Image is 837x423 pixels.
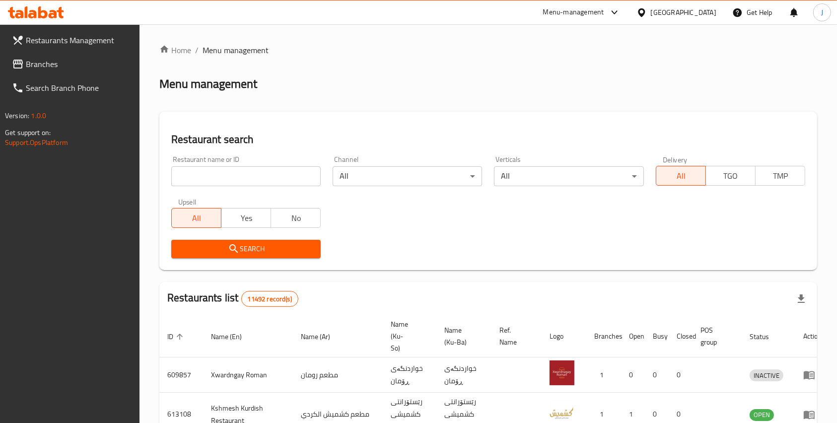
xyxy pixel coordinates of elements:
span: Search [179,243,313,255]
span: 11492 record(s) [242,294,298,304]
span: TGO [710,169,752,183]
nav: breadcrumb [159,44,817,56]
button: TMP [755,166,805,186]
th: Open [621,315,645,357]
a: Restaurants Management [4,28,140,52]
label: Delivery [663,156,688,163]
span: OPEN [750,409,774,421]
th: Action [795,315,830,357]
span: Version: [5,109,29,122]
span: Menu management [203,44,269,56]
span: No [275,211,317,225]
span: TMP [760,169,801,183]
span: Get support on: [5,126,51,139]
button: All [656,166,706,186]
span: Name (En) [211,331,255,343]
span: Name (Ar) [301,331,343,343]
th: Closed [669,315,693,357]
span: INACTIVE [750,370,783,381]
span: Status [750,331,782,343]
span: J [821,7,823,18]
span: 1.0.0 [31,109,46,122]
span: Yes [225,211,267,225]
div: All [494,166,643,186]
div: Menu [803,369,822,381]
input: Search for restaurant name or ID.. [171,166,321,186]
a: Search Branch Phone [4,76,140,100]
span: Ref. Name [499,324,530,348]
div: Export file [789,287,813,311]
span: All [176,211,217,225]
button: All [171,208,221,228]
td: خواردنگەی ڕۆمان [436,357,491,393]
button: Search [171,240,321,258]
span: Search Branch Phone [26,82,132,94]
th: Branches [586,315,621,357]
button: TGO [705,166,756,186]
div: INACTIVE [750,369,783,381]
td: مطعم رومان [293,357,383,393]
h2: Restaurants list [167,290,298,307]
div: Total records count [241,291,298,307]
a: Branches [4,52,140,76]
td: 0 [621,357,645,393]
span: Restaurants Management [26,34,132,46]
td: 0 [669,357,693,393]
td: 0 [645,357,669,393]
span: POS group [700,324,730,348]
button: No [271,208,321,228]
div: Menu [803,409,822,421]
th: Busy [645,315,669,357]
div: [GEOGRAPHIC_DATA] [651,7,716,18]
span: All [660,169,702,183]
span: ID [167,331,186,343]
span: Name (Ku-Ba) [444,324,480,348]
th: Logo [542,315,586,357]
h2: Menu management [159,76,257,92]
td: Xwardngay Roman [203,357,293,393]
li: / [195,44,199,56]
span: Branches [26,58,132,70]
a: Support.OpsPlatform [5,136,68,149]
label: Upsell [178,198,197,205]
div: All [333,166,482,186]
td: خواردنگەی ڕۆمان [383,357,436,393]
h2: Restaurant search [171,132,805,147]
div: Menu-management [543,6,604,18]
span: Name (Ku-So) [391,318,424,354]
img: Xwardngay Roman [550,360,574,385]
td: 1 [586,357,621,393]
button: Yes [221,208,271,228]
td: 609857 [159,357,203,393]
a: Home [159,44,191,56]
